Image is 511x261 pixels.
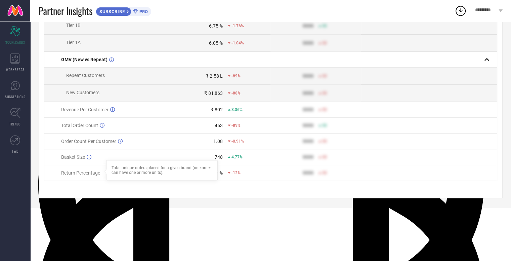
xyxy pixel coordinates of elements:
[303,23,313,29] div: 9999
[303,107,313,112] div: 9999
[231,24,244,28] span: -1.76%
[209,40,223,46] div: 6.05 %
[322,123,327,128] span: 50
[96,5,151,16] a: SUBSCRIBEPRO
[215,154,223,160] div: 748
[96,9,127,14] span: SUBSCRIBE
[6,67,25,72] span: WORKSPACE
[303,154,313,160] div: 9999
[61,123,98,128] span: Total Order Count
[61,57,108,62] span: GMV (New vs Repeat)
[12,149,18,154] span: FWD
[209,23,223,29] div: 6.75 %
[215,123,223,128] div: 463
[322,91,327,96] span: 50
[112,165,212,175] div: Total unique orders placed for a given brand (one order can have one or more units).
[231,155,243,159] span: 4.77%
[322,139,327,144] span: 50
[322,171,327,175] span: 50
[61,154,85,160] span: Basket Size
[66,40,81,45] span: Tier 1A
[231,139,244,144] span: -0.91%
[231,41,244,45] span: -1.04%
[5,94,26,99] span: SUGGESTIONS
[61,139,116,144] span: Order Count Per Customer
[322,24,327,28] span: 50
[322,74,327,78] span: 50
[66,73,105,78] span: Repeat Customers
[206,73,223,79] div: ₹ 2.58 L
[322,107,327,112] span: 50
[66,90,99,95] span: New Customers
[211,107,223,112] div: ₹ 802
[5,40,25,45] span: SCORECARDS
[61,107,109,112] span: Revenue Per Customer
[138,9,148,14] span: PRO
[204,90,223,96] div: ₹ 81,863
[303,40,313,46] div: 9999
[303,123,313,128] div: 9999
[303,170,313,176] div: 9999
[39,4,92,18] span: Partner Insights
[61,170,100,176] span: Return Percentage
[231,171,241,175] span: -12%
[322,155,327,159] span: 50
[231,107,243,112] span: 3.36%
[231,123,241,128] span: -89%
[303,90,313,96] div: 9999
[66,23,81,28] span: Tier 1B
[9,121,21,126] span: TRENDS
[303,73,313,79] div: 9999
[455,5,467,17] div: Open download list
[322,41,327,45] span: 50
[303,139,313,144] div: 9999
[231,74,241,78] span: -89%
[231,91,241,96] span: -88%
[213,139,223,144] div: 1.08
